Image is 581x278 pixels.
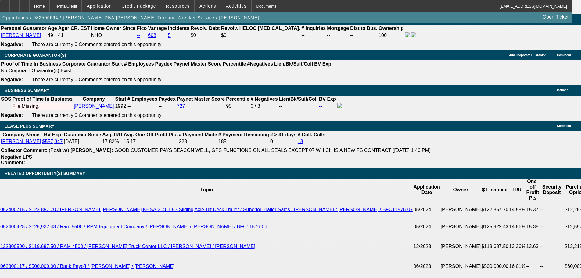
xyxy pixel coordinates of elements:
b: Dist to Bus. [350,26,377,31]
td: 13.63 [526,235,540,258]
td: $0 [190,32,220,39]
b: Home Owner Since [91,26,136,31]
td: 15.37 [526,201,540,218]
a: Open Ticket [540,12,571,22]
td: -- [539,218,564,235]
b: Revolv. Debt [191,26,220,31]
td: 15.17 [123,139,178,145]
a: 608 [148,33,156,38]
span: Resources [166,4,190,9]
b: # Inquiries [301,26,326,31]
a: $557,347 [42,139,63,144]
td: 1992 [115,103,126,110]
a: 062300117 / $500,000.00 / Bank Payoff / [PERSON_NAME] / [PERSON_NAME] [0,264,175,269]
td: $119,687.50 [481,235,509,258]
a: 5 [168,33,171,38]
a: 052400715 / $122,857.70 / [PERSON_NAME] [PERSON_NAME] KHSA-2-40T-53 Sliding Axle Tilt Deck Traile... [0,207,413,212]
b: # Employees [127,96,157,102]
td: -- [158,103,176,110]
b: [PERSON_NAME]: [70,148,113,153]
td: 17.82% [102,139,123,145]
span: There are currently 0 Comments entered on this opportunity [32,42,161,47]
b: Ager CR. EST [58,26,90,31]
b: Paydex [159,96,176,102]
button: Application [82,0,116,12]
td: 41 [58,32,90,39]
td: -- [279,103,318,110]
b: Paynet Master Score [177,96,225,102]
td: NHO [91,32,136,39]
td: 05/2024 [413,201,440,218]
b: Company [83,96,105,102]
div: 0 / 3 [251,103,278,109]
a: 727 [177,103,185,109]
td: 100 [378,32,404,39]
a: [PERSON_NAME] [1,139,41,144]
td: 14.86% [509,218,526,235]
b: Vantage [148,26,167,31]
a: -- [137,33,140,38]
span: Credit Package [122,4,156,9]
th: Proof of Time In Business [1,61,61,67]
span: Manage [557,88,568,92]
b: Avg. IRR [102,132,122,137]
a: [PERSON_NAME] [74,103,114,109]
b: Percentile [226,96,249,102]
b: Paynet Master Score [174,61,221,67]
a: -- [319,103,322,109]
b: # Payment Made [179,132,217,137]
span: GOOD CUSTOMER PAYS BEACON WELL, GPS FUNCTIONS ON ALL SEALS EXCEPT 07 WHICH IS A NEW FS CONTRACT (... [114,148,431,153]
a: [PERSON_NAME] [1,33,41,38]
b: Percentile [223,61,246,67]
td: -- [539,258,564,275]
span: Add Corporate Guarantor [509,53,546,57]
b: Negative: [1,42,23,47]
th: Proof of Time In Business [12,96,73,102]
b: Start [112,61,123,67]
span: Application [87,4,112,9]
a: 052400428 / $125,922.43 / Ram 5500 / RPM Equipment Company / [PERSON_NAME] / [PERSON_NAME] / BFC1... [0,224,267,229]
b: Ownership [378,26,404,31]
td: $0 [221,32,301,39]
th: One-off Profit Pts [526,179,540,201]
button: Resources [161,0,194,12]
td: 49 [47,32,57,39]
td: -- [539,201,564,218]
b: Fico [137,26,147,31]
td: $122,857.70 [481,201,509,218]
img: linkedin-icon.png [411,32,416,37]
b: Personal Guarantor [1,26,46,31]
b: Negative LPS Comment: [1,154,32,165]
b: Revolv. HELOC [MEDICAL_DATA]. [221,26,300,31]
b: #Negatives [247,61,273,67]
td: -- [526,258,540,275]
td: 16.01% [509,258,526,275]
span: Opportunity / 082500694 / [PERSON_NAME] DBA [PERSON_NAME] Tire and Wrecker Service / [PERSON_NAME] [2,15,259,20]
td: 223 [178,139,217,145]
th: Owner [440,179,481,201]
td: -- [301,32,326,39]
b: Incidents [168,26,189,31]
a: 13 [298,139,303,144]
td: $125,922.43 [481,218,509,235]
td: [PERSON_NAME] [440,218,481,235]
td: $500,000.00 [481,258,509,275]
td: -- [350,32,378,39]
td: -- [327,32,349,39]
span: Actions [199,4,216,9]
b: BV Exp [314,61,331,67]
span: CORPORATE GUARANTOR(S) [5,53,66,58]
td: -- [539,235,564,258]
td: No Corporate Guarantor(s) Exist [1,68,334,74]
b: Customer Since [64,132,101,137]
span: RELATED OPPORTUNITY(S) SUMMARY [5,171,85,176]
span: -- [127,103,131,109]
b: Mortgage [327,26,349,31]
b: Company Name [2,132,39,137]
b: Paydex [155,61,172,67]
td: 13.36% [509,235,526,258]
td: 05/2024 [413,218,440,235]
span: Comment [557,53,571,57]
b: Lien/Bk/Suit/Coll [279,96,318,102]
img: facebook-icon.png [337,103,342,108]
